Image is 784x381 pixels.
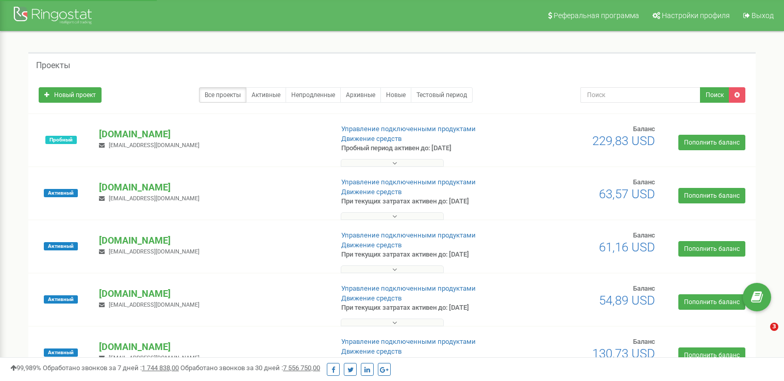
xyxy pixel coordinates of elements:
[633,284,655,292] span: Баланс
[142,364,179,372] u: 1 744 838,00
[633,125,655,133] span: Баланс
[180,364,320,372] span: Обработано звонков за 30 дней :
[678,347,745,363] a: Пополнить баланс
[43,364,179,372] span: Обработано звонков за 7 дней :
[340,87,381,103] a: Архивные
[341,241,402,249] a: Движение средств
[109,142,199,149] span: [EMAIL_ADDRESS][DOMAIN_NAME]
[44,348,78,357] span: Активный
[341,347,402,355] a: Движение средств
[36,61,70,70] h5: Проекты
[39,87,102,103] a: Новый проект
[99,234,324,247] p: [DOMAIN_NAME]
[770,323,778,331] span: 3
[341,303,506,313] p: При текущих затратах активен до: [DATE]
[633,231,655,239] span: Баланс
[109,195,199,202] span: [EMAIL_ADDRESS][DOMAIN_NAME]
[749,323,774,347] iframe: Intercom live chat
[662,11,730,20] span: Настройки профиля
[341,135,402,142] a: Движение средств
[44,242,78,250] span: Активный
[10,364,41,372] span: 99,989%
[700,87,729,103] button: Поиск
[199,87,246,103] a: Все проекты
[599,187,655,201] span: 63,57 USD
[341,197,506,207] p: При текущих затратах активен до: [DATE]
[246,87,286,103] a: Активные
[341,125,476,133] a: Управление подключенными продуктами
[341,144,506,153] p: Пробный период активен до: [DATE]
[109,355,199,361] span: [EMAIL_ADDRESS][DOMAIN_NAME]
[592,346,655,361] span: 130,73 USD
[633,178,655,186] span: Баланс
[678,294,745,310] a: Пополнить баланс
[341,231,476,239] a: Управление подключенными продуктами
[99,181,324,194] p: [DOMAIN_NAME]
[341,284,476,292] a: Управление подключенными продуктами
[341,294,402,302] a: Движение средств
[99,340,324,354] p: [DOMAIN_NAME]
[752,11,774,20] span: Выход
[109,301,199,308] span: [EMAIL_ADDRESS][DOMAIN_NAME]
[380,87,411,103] a: Новые
[341,338,476,345] a: Управление подключенными продуктами
[45,136,77,144] span: Пробный
[44,189,78,197] span: Активный
[411,87,473,103] a: Тестовый период
[678,135,745,150] a: Пополнить баланс
[44,295,78,304] span: Активный
[580,87,700,103] input: Поиск
[678,188,745,203] a: Пополнить баланс
[592,134,655,148] span: 229,83 USD
[283,364,320,372] u: 7 556 750,00
[99,287,324,300] p: [DOMAIN_NAME]
[599,240,655,255] span: 61,16 USD
[341,356,506,366] p: При текущих затратах активен до: [DATE]
[341,178,476,186] a: Управление подключенными продуктами
[341,250,506,260] p: При текущих затратах активен до: [DATE]
[678,241,745,257] a: Пополнить баланс
[99,128,324,141] p: [DOMAIN_NAME]
[599,293,655,308] span: 54,89 USD
[341,188,402,196] a: Движение средств
[286,87,341,103] a: Непродленные
[633,338,655,345] span: Баланс
[109,248,199,255] span: [EMAIL_ADDRESS][DOMAIN_NAME]
[554,11,639,20] span: Реферальная программа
